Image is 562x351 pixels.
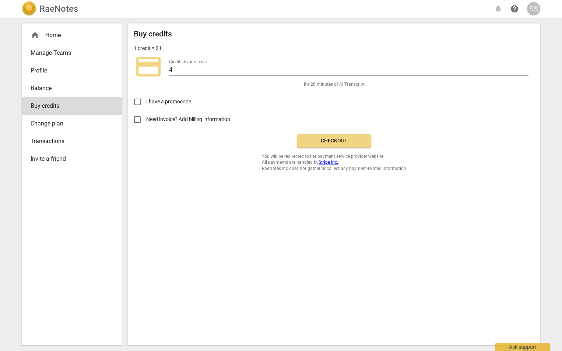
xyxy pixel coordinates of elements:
button: SS [527,2,540,15]
div: Home [22,26,122,44]
span: Manage Teams [31,49,107,57]
span: credit_card [134,52,163,81]
a: Change plan [22,115,122,132]
span: Buy credits [31,102,107,110]
a: Manage Teams [22,44,122,62]
span: I have a promocode [146,98,191,106]
span: Balance [31,84,107,93]
a: Stripe Inc. [319,160,338,165]
div: Ask support [495,343,550,351]
img: Logo [22,1,36,16]
span: Invite a friend [31,155,107,163]
a: Transactions [22,132,122,150]
h2: RaeNotes [39,4,78,14]
span: home [31,31,39,40]
div: Home [31,31,107,40]
a: Help [508,2,521,15]
button: Checkout [297,134,371,148]
span: help [510,4,519,13]
span: It's 26 minutes of AI Transcript [304,81,365,88]
h2: Buy credits [134,29,172,39]
p: 1 credit = $1 [134,45,162,52]
a: Profile [22,62,122,79]
span: Change plan [31,119,107,128]
a: Buy credits [22,97,122,115]
span: Checkout [303,137,365,145]
a: Invite a friend [22,150,122,168]
label: Credits to purchase [169,60,207,64]
a: LogoRaeNotes [22,1,78,16]
span: Need invoice? Add billing information [146,116,231,123]
span: You will be redirected to the payment service provider website. All payments are handled by RaeNo... [262,153,406,172]
a: Balance [22,79,122,97]
span: Profile [31,66,107,75]
span: Transactions [31,137,107,146]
